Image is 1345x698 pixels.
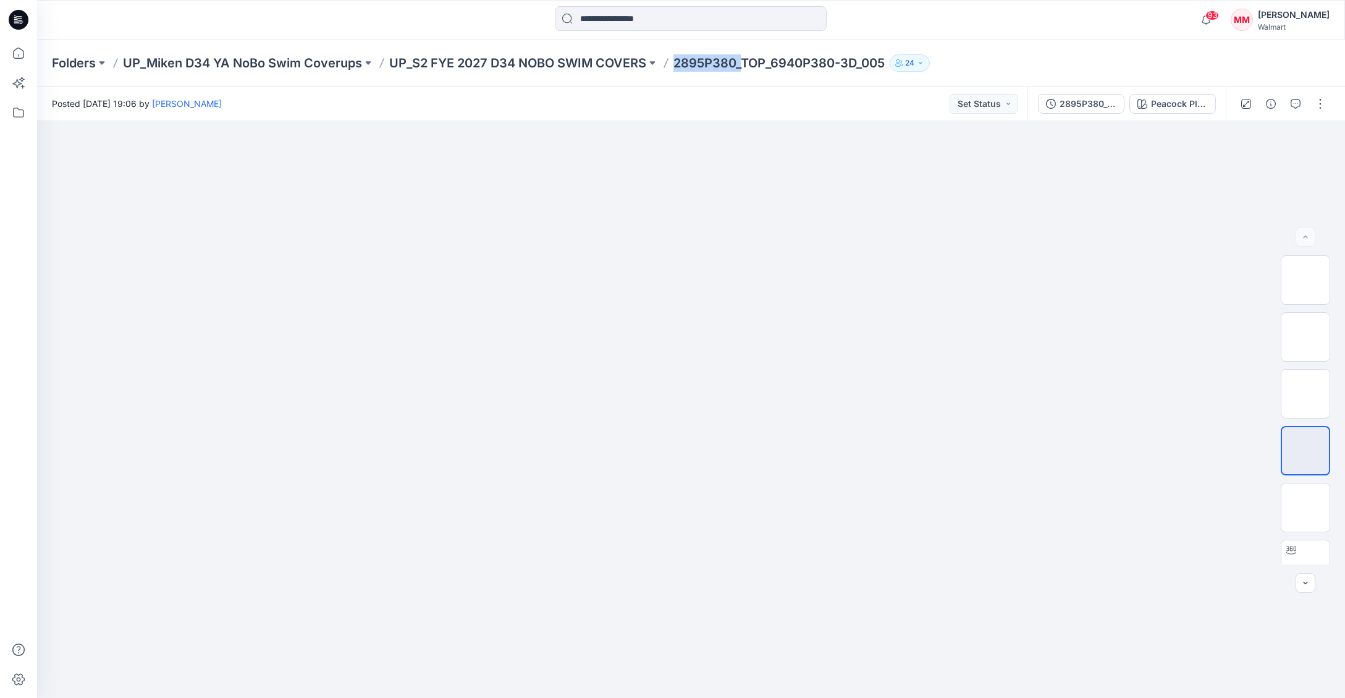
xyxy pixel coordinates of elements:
[1205,11,1219,20] span: 93
[1258,7,1330,22] div: [PERSON_NAME]
[1258,22,1330,32] div: Walmart
[1231,9,1253,31] div: MM
[52,97,222,110] span: Posted [DATE] 19:06 by
[1261,94,1281,114] button: Details
[905,56,914,70] p: 24
[152,98,222,109] a: [PERSON_NAME]
[1038,94,1124,114] button: 2895P380_TOP_6940P380-3D_005
[52,54,96,72] a: Folders
[890,54,930,72] button: 24
[673,54,885,72] p: 2895P380_TOP_6940P380-3D_005
[389,54,646,72] a: UP_S2 FYE 2027 D34 NOBO SWIM COVERS
[1129,94,1216,114] button: Peacock Plume
[1060,97,1116,111] div: 2895P380_TOP_6940P380-3D_005
[1151,97,1208,111] div: Peacock Plume
[123,54,362,72] a: UP_Miken D34 YA NoBo Swim Coverups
